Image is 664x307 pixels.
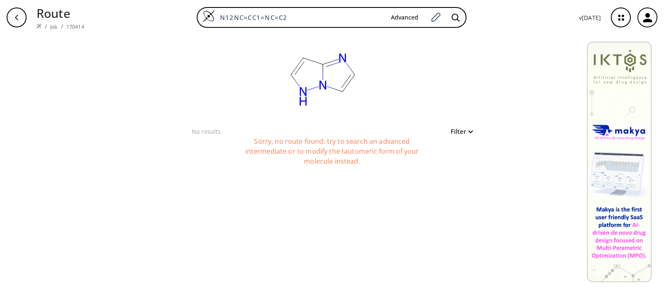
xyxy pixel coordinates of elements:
li: / [45,22,47,31]
img: Banner [587,42,652,282]
div: Sorry, no route found: try to search an advanced intermediate or to modify the tautomeric form of... [228,136,436,178]
input: Enter SMILES [215,13,384,22]
p: No results [192,127,221,136]
p: v [DATE] [579,13,601,22]
a: Job [50,23,57,30]
svg: N12NC=CC1=NC=C2 [240,35,406,126]
img: Logo Spaya [203,10,215,22]
button: Advanced [384,10,425,25]
a: 170414 [66,23,84,30]
button: Filter [446,128,472,135]
p: Route [37,4,84,22]
img: Spaya logo [37,24,41,29]
li: / [61,22,63,31]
